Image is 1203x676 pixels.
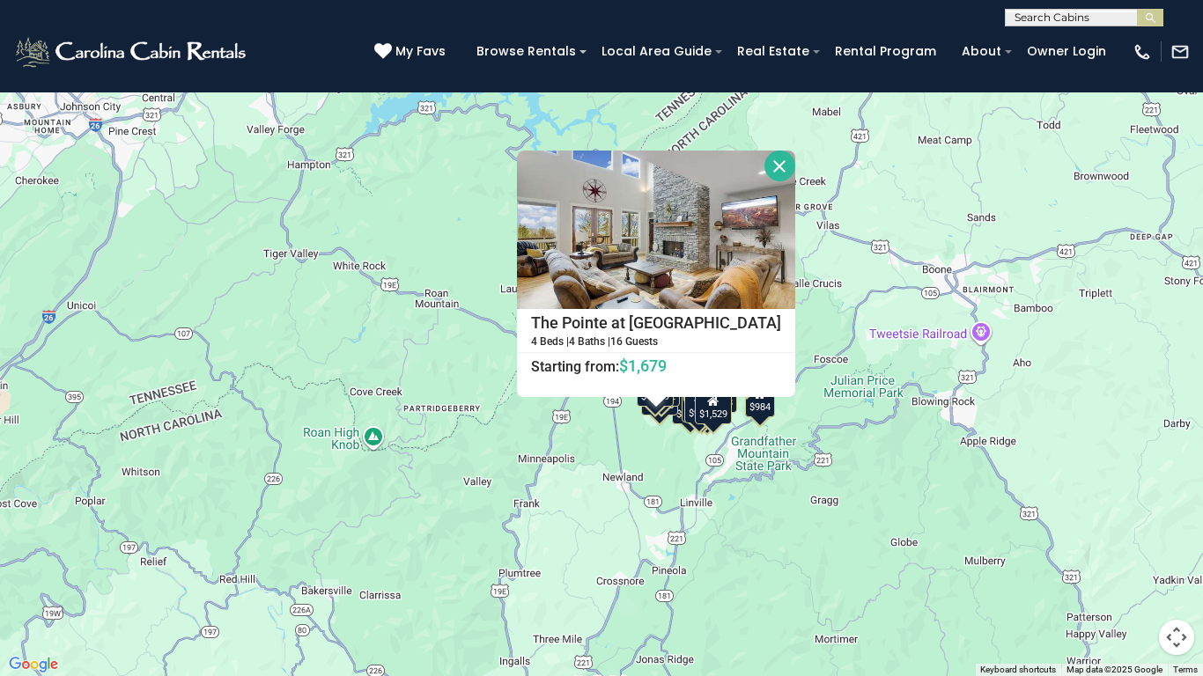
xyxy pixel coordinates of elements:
img: mail-regular-white.png [1170,42,1190,62]
a: About [953,38,1010,65]
a: Browse Rentals [468,38,585,65]
a: My Favs [374,42,450,62]
img: phone-regular-white.png [1133,42,1152,62]
img: White-1-2.png [13,34,251,70]
a: Real Estate [728,38,818,65]
a: Local Area Guide [593,38,720,65]
span: My Favs [395,42,446,61]
a: Owner Login [1018,38,1115,65]
a: Rental Program [826,38,945,65]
